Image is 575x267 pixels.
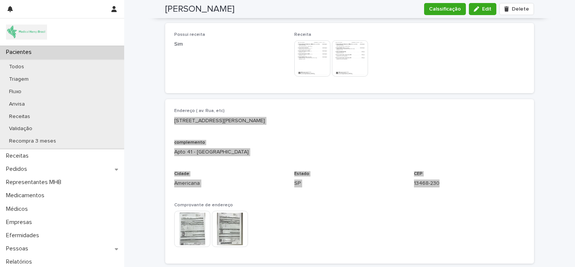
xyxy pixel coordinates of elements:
p: Pacientes [3,49,38,56]
p: Efermidades [3,232,45,239]
img: 4SJayOo8RSQX0lnsmxob [6,25,47,40]
p: Pessoas [3,245,34,252]
p: Receitas [3,152,35,160]
span: CEP [414,172,423,176]
p: 13468-230 [414,180,525,187]
span: Delete [512,6,529,12]
p: Fluxo [3,89,27,95]
span: Cidade [174,172,189,176]
p: Representantes MHB [3,179,67,186]
p: Todos [3,64,30,70]
p: Americana [174,180,285,187]
p: Receitas [3,114,36,120]
span: Possui receita [174,32,205,37]
span: complemento [174,140,205,145]
p: Relatórios [3,258,38,265]
button: Calssificação [424,3,466,15]
button: Edit [469,3,496,15]
p: Pedidos [3,166,33,173]
p: Empresas [3,219,38,226]
p: Medicamentos [3,192,50,199]
p: Triagem [3,76,35,83]
p: Sim [174,40,285,48]
p: Apto 41 - [GEOGRAPHIC_DATA] [174,148,525,156]
h2: [PERSON_NAME] [165,4,234,15]
span: Edit [482,6,491,12]
p: Anvisa [3,101,31,107]
span: Endereço ( av. Rua, etc) [174,109,225,113]
p: [STREET_ADDRESS][PERSON_NAME] [174,117,285,125]
p: Médicos [3,206,34,213]
p: SP [294,180,405,187]
span: Estado [294,172,309,176]
button: Delete [499,3,534,15]
span: Receita [294,32,311,37]
p: Recompra 3 meses [3,138,62,144]
span: Comprovante de endereço [174,203,233,207]
span: Calssificação [429,5,461,13]
p: Validação [3,126,38,132]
